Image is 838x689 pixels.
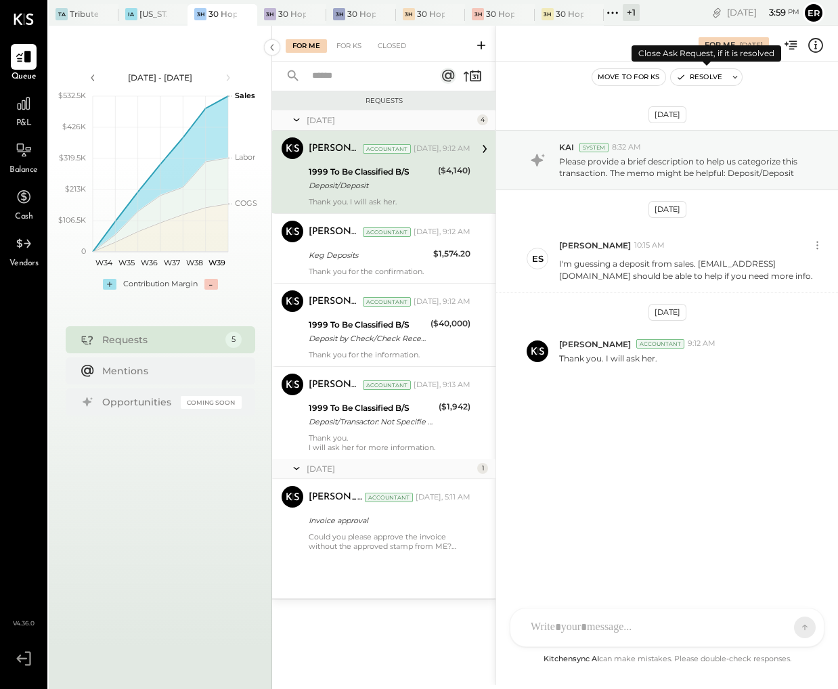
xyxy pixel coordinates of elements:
[330,39,368,53] div: For KS
[103,279,116,290] div: +
[118,258,135,267] text: W35
[309,332,426,345] div: Deposit by Check/Check Received Deposit by Check/Check Received 40,000.00
[139,8,168,20] div: [US_STATE] Athletic Club
[671,69,728,85] button: Resolve
[414,143,470,154] div: [DATE], 9:12 AM
[648,201,686,218] div: [DATE]
[705,40,735,51] div: For Me
[102,395,174,409] div: Opportunities
[309,378,360,392] div: [PERSON_NAME]
[803,2,824,24] button: Er
[309,443,470,452] div: I will ask her for more information.
[58,91,86,100] text: $532.5K
[648,304,686,321] div: [DATE]
[235,198,257,208] text: COGS
[307,463,474,474] div: [DATE]
[414,227,470,238] div: [DATE], 9:12 AM
[1,184,47,223] a: Cash
[1,44,47,83] a: Queue
[365,493,413,502] div: Accountant
[95,258,113,267] text: W34
[559,141,574,153] span: KAI
[15,211,32,223] span: Cash
[309,415,435,428] div: Deposit/Transactor: Not Specifie Deposit/Transactor: Not Specified
[58,215,86,225] text: $106.5K
[438,164,470,177] div: ($4,140)
[623,4,640,21] div: + 1
[309,225,360,239] div: [PERSON_NAME]
[371,39,413,53] div: Closed
[12,71,37,83] span: Queue
[309,142,360,156] div: [PERSON_NAME]
[194,8,206,20] div: 3H
[559,258,814,281] p: I'm guessing a deposit from sales. [EMAIL_ADDRESS][DOMAIN_NAME] should be able to help if you nee...
[634,240,665,251] span: 10:15 AM
[286,39,327,53] div: For Me
[333,8,345,20] div: 3H
[163,258,179,267] text: W37
[140,258,157,267] text: W36
[309,401,435,415] div: 1999 To Be Classified B/S
[363,380,411,390] div: Accountant
[363,227,411,237] div: Accountant
[556,8,584,20] div: 30 Hop MGS
[309,248,429,262] div: Keg Deposits
[65,184,86,194] text: $213K
[740,41,763,50] div: [DATE]
[235,91,255,100] text: Sales
[472,8,484,20] div: 3H
[102,333,219,347] div: Requests
[225,332,242,348] div: 5
[56,8,68,20] div: TA
[1,91,47,130] a: P&L
[125,8,137,20] div: IA
[309,433,470,452] div: Thank you.
[309,295,360,309] div: [PERSON_NAME]
[636,339,684,349] div: Accountant
[579,143,609,152] div: System
[363,297,411,307] div: Accountant
[70,8,98,20] div: Tribute Ankeny
[1,231,47,270] a: Vendors
[542,8,554,20] div: 3H
[486,8,514,20] div: 30 Hop Omaha
[439,400,470,414] div: ($1,942)
[433,247,470,261] div: $1,574.20
[309,491,362,504] div: [PERSON_NAME]
[559,240,631,251] span: [PERSON_NAME]
[208,8,237,20] div: 30 Hop Ankeny
[347,8,376,20] div: 30 Hop IRL
[532,252,544,265] div: ES
[612,142,641,153] span: 8:32 AM
[414,296,470,307] div: [DATE], 9:12 AM
[1,137,47,177] a: Balance
[592,69,665,85] button: Move to for ks
[559,338,631,350] span: [PERSON_NAME]
[710,5,724,20] div: copy link
[309,514,466,527] div: Invoice approval
[208,258,225,267] text: W39
[477,114,488,125] div: 4
[235,152,255,162] text: Labor
[559,353,657,364] p: Thank you. I will ask her.
[102,364,235,378] div: Mentions
[559,156,814,179] p: Please provide a brief description to help us categorize this transaction. The memo might be help...
[414,380,470,391] div: [DATE], 9:13 AM
[185,258,202,267] text: W38
[431,317,470,330] div: ($40,000)
[416,492,470,503] div: [DATE], 5:11 AM
[477,463,488,474] div: 1
[103,72,218,83] div: [DATE] - [DATE]
[278,8,307,20] div: 30 Hop [GEOGRAPHIC_DATA]
[417,8,445,20] div: 30 Hop [PERSON_NAME] Summit
[123,279,198,290] div: Contribution Margin
[81,246,86,256] text: 0
[309,197,470,206] div: Thank you. I will ask her.
[16,118,32,130] span: P&L
[309,532,470,551] div: Could you please approve the invoice without the approved stamp from ME?
[688,338,715,349] span: 9:12 AM
[309,179,434,192] div: Deposit/Deposit
[9,258,39,270] span: Vendors
[403,8,415,20] div: 3H
[9,164,38,177] span: Balance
